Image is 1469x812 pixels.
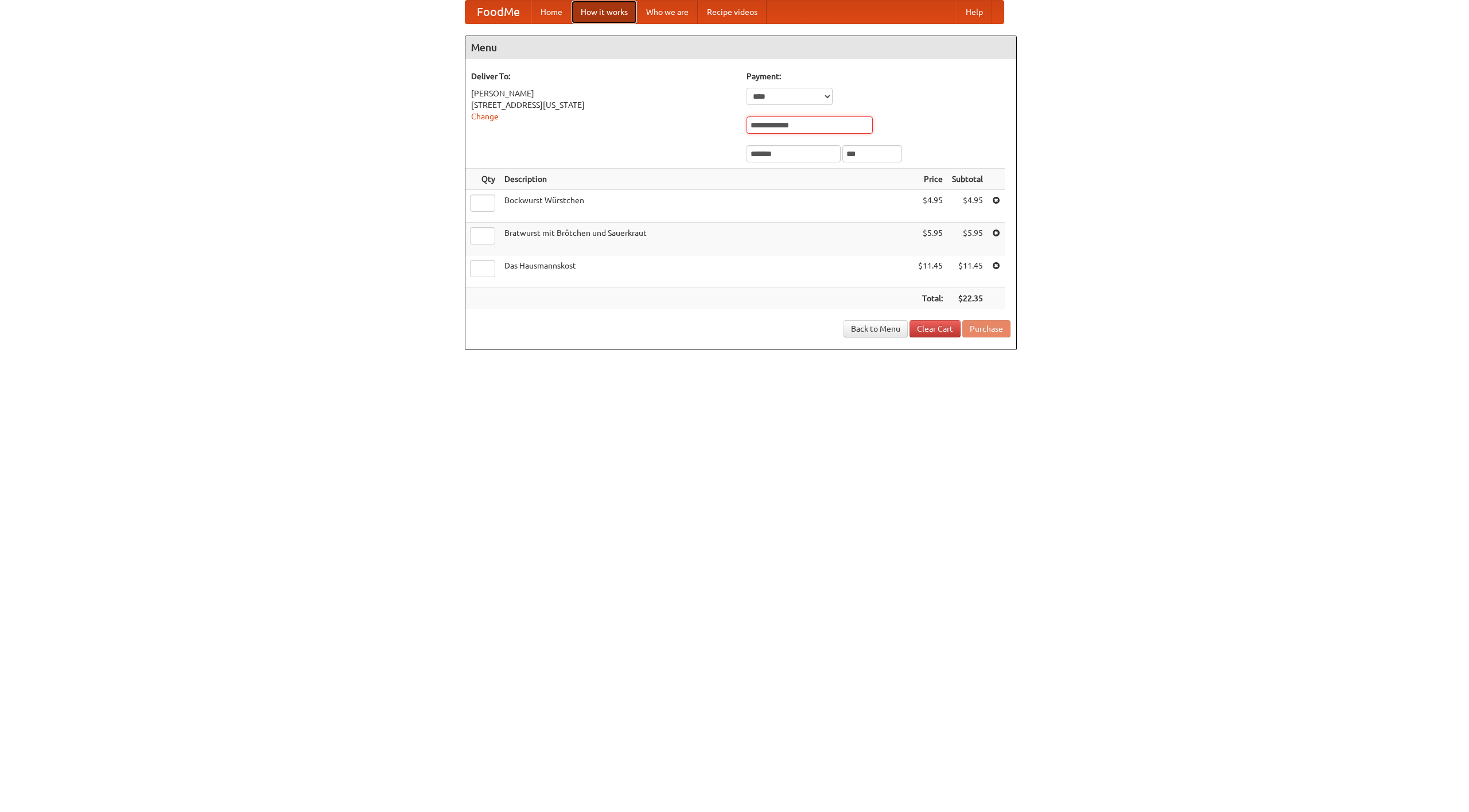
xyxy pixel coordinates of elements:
[500,255,914,288] td: Das Hausmannskost
[747,71,1011,82] h5: Payment:
[914,190,947,223] td: $4.95
[471,88,735,99] div: [PERSON_NAME]
[500,223,914,255] td: Bratwurst mit Brötchen und Sauerkraut
[698,1,767,24] a: Recipe videos
[914,223,947,255] td: $5.95
[947,288,988,309] th: $22.35
[947,169,988,190] th: Subtotal
[471,99,735,111] div: [STREET_ADDRESS][US_STATE]
[947,223,988,255] td: $5.95
[471,112,499,121] a: Change
[531,1,572,24] a: Home
[957,1,992,24] a: Help
[465,1,531,24] a: FoodMe
[572,1,637,24] a: How it works
[844,320,908,337] a: Back to Menu
[914,169,947,190] th: Price
[947,255,988,288] td: $11.45
[914,288,947,309] th: Total:
[465,36,1016,59] h4: Menu
[637,1,698,24] a: Who we are
[500,190,914,223] td: Bockwurst Würstchen
[914,255,947,288] td: $11.45
[465,169,500,190] th: Qty
[947,190,988,223] td: $4.95
[500,169,914,190] th: Description
[471,71,735,82] h5: Deliver To:
[910,320,961,337] a: Clear Cart
[962,320,1011,337] button: Purchase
